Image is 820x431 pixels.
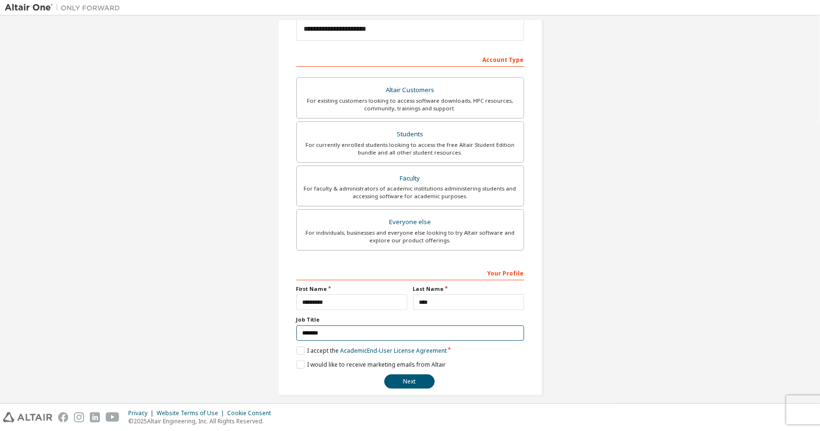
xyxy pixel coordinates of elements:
img: facebook.svg [58,412,68,422]
button: Next [384,374,435,389]
img: linkedin.svg [90,412,100,422]
a: Academic End-User License Agreement [340,347,447,355]
label: I accept the [296,347,447,355]
img: altair_logo.svg [3,412,52,422]
div: For faculty & administrators of academic institutions administering students and accessing softwa... [303,185,518,200]
div: Cookie Consent [227,409,277,417]
img: Altair One [5,3,125,12]
p: © 2025 Altair Engineering, Inc. All Rights Reserved. [128,417,277,425]
div: For currently enrolled students looking to access the free Altair Student Edition bundle and all ... [303,141,518,156]
div: Account Type [296,51,524,67]
div: For individuals, businesses and everyone else looking to try Altair software and explore our prod... [303,229,518,244]
div: Students [303,128,518,141]
label: Job Title [296,316,524,323]
div: Faculty [303,172,518,185]
div: For existing customers looking to access software downloads, HPC resources, community, trainings ... [303,97,518,112]
label: I would like to receive marketing emails from Altair [296,360,446,369]
div: Website Terms of Use [157,409,227,417]
img: youtube.svg [106,412,120,422]
div: Privacy [128,409,157,417]
div: Your Profile [296,265,524,280]
div: Altair Customers [303,84,518,97]
label: Last Name [413,285,524,293]
img: instagram.svg [74,412,84,422]
div: Everyone else [303,215,518,229]
label: First Name [296,285,407,293]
